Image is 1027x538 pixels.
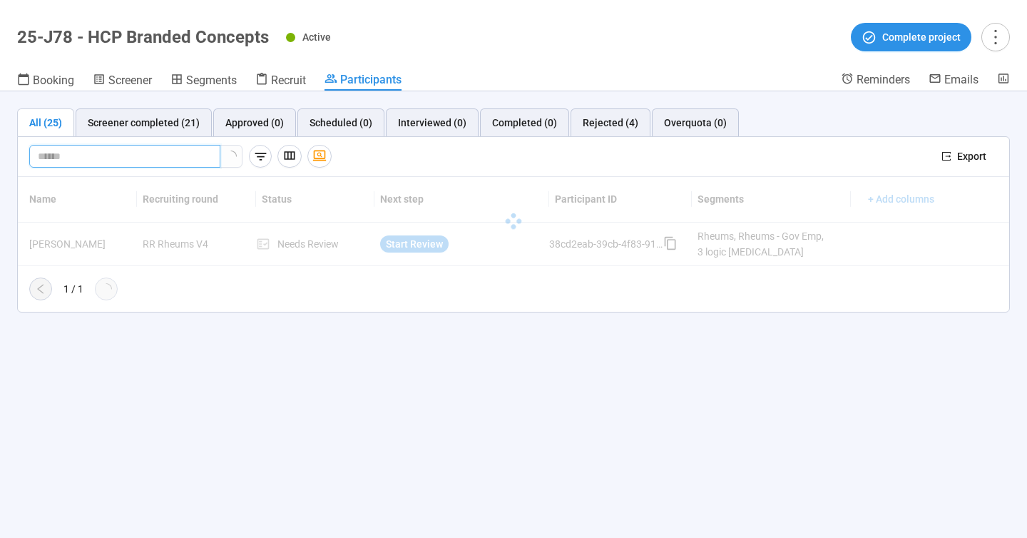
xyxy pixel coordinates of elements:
[93,72,152,91] a: Screener
[29,115,62,131] div: All (25)
[340,73,402,86] span: Participants
[63,281,83,297] div: 1 / 1
[583,115,638,131] div: Rejected (4)
[186,73,237,87] span: Segments
[882,29,961,45] span: Complete project
[302,31,331,43] span: Active
[929,72,979,89] a: Emails
[986,27,1005,46] span: more
[88,115,200,131] div: Screener completed (21)
[108,73,152,87] span: Screener
[930,145,998,168] button: exportExport
[35,283,46,295] span: left
[310,115,372,131] div: Scheduled (0)
[398,115,466,131] div: Interviewed (0)
[271,73,306,87] span: Recruit
[492,115,557,131] div: Completed (0)
[17,27,269,47] h1: 25-J78 - HCP Branded Concepts
[857,73,910,86] span: Reminders
[255,72,306,91] a: Recruit
[225,115,284,131] div: Approved (0)
[851,23,971,51] button: Complete project
[981,23,1010,51] button: more
[101,283,112,295] span: loading
[841,72,910,89] a: Reminders
[33,73,74,87] span: Booking
[17,72,74,91] a: Booking
[957,148,986,164] span: Export
[29,278,52,300] button: left
[170,72,237,91] a: Segments
[664,115,727,131] div: Overquota (0)
[944,73,979,86] span: Emails
[941,151,951,161] span: export
[225,151,237,162] span: loading
[325,72,402,91] a: Participants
